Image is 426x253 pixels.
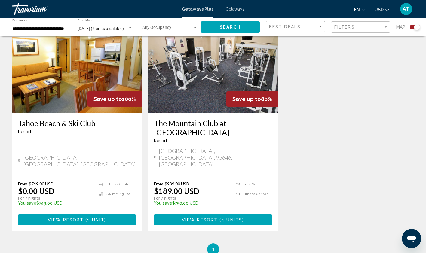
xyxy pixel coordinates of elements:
p: For 7 nights [154,195,230,201]
span: [GEOGRAPHIC_DATA], [GEOGRAPHIC_DATA], 95646, [GEOGRAPHIC_DATA] [159,148,272,167]
span: USD [375,7,384,12]
span: Resort [18,129,32,134]
a: Travorium [12,3,176,15]
span: ( ) [218,218,244,222]
span: Free Wifi [243,182,258,186]
button: Search [201,21,260,32]
span: View Resort [48,218,84,222]
a: The Mountain Club at [GEOGRAPHIC_DATA] [154,119,272,137]
mat-select: Sort by [269,24,323,29]
span: [GEOGRAPHIC_DATA], [GEOGRAPHIC_DATA], [GEOGRAPHIC_DATA] [23,154,136,167]
span: 1 [212,246,215,253]
a: Getaways [225,7,244,11]
span: Fitness Center [243,192,268,196]
img: ii_mck3.jpg [148,17,278,113]
span: You save [18,201,36,206]
button: View Resort(4 units) [154,214,272,225]
span: View Resort [182,218,218,222]
span: Fitness Center [106,182,131,186]
span: 4 units [221,218,242,222]
p: $749.00 USD [18,201,93,206]
div: 100% [87,91,142,107]
span: Search [220,25,241,30]
span: Swimming Pool [106,192,131,196]
iframe: Button to launch messaging window [402,229,421,248]
span: Best Deals [269,24,301,29]
span: Map [396,23,405,31]
p: $189.00 USD [154,186,199,195]
span: [DATE] (5 units available) [78,26,124,31]
span: AT [403,6,410,12]
span: en [354,7,360,12]
img: 0924I01L.jpg [12,17,142,113]
button: Change language [354,5,366,14]
span: ( ) [84,218,106,222]
span: You save [154,201,172,206]
span: Save up to [232,96,261,102]
p: For 7 nights [18,195,93,201]
span: Filters [334,25,355,29]
span: From [18,181,27,186]
p: $750.00 USD [154,201,230,206]
span: Save up to [93,96,122,102]
span: 1 unit [87,218,104,222]
span: $749.00 USD [29,181,54,186]
a: Getaways Plus [182,7,213,11]
div: 80% [226,91,278,107]
button: Filter [331,21,390,33]
a: Tahoe Beach & Ski Club [18,119,136,128]
button: View Resort(1 unit) [18,214,136,225]
button: Change currency [375,5,389,14]
button: User Menu [398,3,414,15]
p: $0.00 USD [18,186,54,195]
span: From [154,181,163,186]
span: $939.00 USD [165,181,189,186]
span: Resort [154,138,167,143]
